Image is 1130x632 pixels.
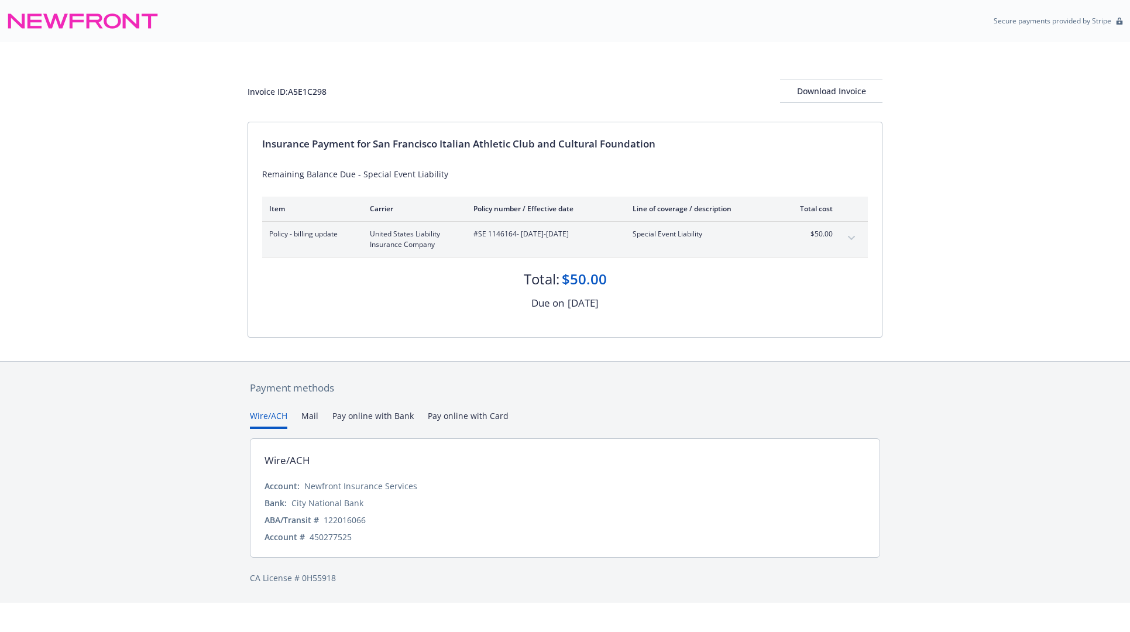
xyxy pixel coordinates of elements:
[262,168,868,180] div: Remaining Balance Due - Special Event Liability
[370,229,455,250] span: United States Liability Insurance Company
[568,296,599,311] div: [DATE]
[262,222,868,257] div: Policy - billing updateUnited States Liability Insurance Company#SE 1146164- [DATE]-[DATE]Special...
[265,480,300,492] div: Account:
[291,497,363,509] div: City National Bank
[301,410,318,429] button: Mail
[262,136,868,152] div: Insurance Payment for San Francisco Italian Athletic Club and Cultural Foundation
[562,269,607,289] div: $50.00
[304,480,417,492] div: Newfront Insurance Services
[524,269,559,289] div: Total:
[473,204,614,214] div: Policy number / Effective date
[633,229,770,239] span: Special Event Liability
[265,453,310,468] div: Wire/ACH
[780,80,882,103] button: Download Invoice
[250,410,287,429] button: Wire/ACH
[633,204,770,214] div: Line of coverage / description
[265,531,305,543] div: Account #
[250,572,880,584] div: CA License # 0H55918
[842,229,861,248] button: expand content
[531,296,564,311] div: Due on
[269,229,351,239] span: Policy - billing update
[473,229,614,239] span: #SE 1146164 - [DATE]-[DATE]
[428,410,509,429] button: Pay online with Card
[789,229,833,239] span: $50.00
[250,380,880,396] div: Payment methods
[332,410,414,429] button: Pay online with Bank
[248,85,327,98] div: Invoice ID: A5E1C298
[370,204,455,214] div: Carrier
[780,80,882,102] div: Download Invoice
[324,514,366,526] div: 122016066
[994,16,1111,26] p: Secure payments provided by Stripe
[265,514,319,526] div: ABA/Transit #
[265,497,287,509] div: Bank:
[310,531,352,543] div: 450277525
[789,204,833,214] div: Total cost
[269,204,351,214] div: Item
